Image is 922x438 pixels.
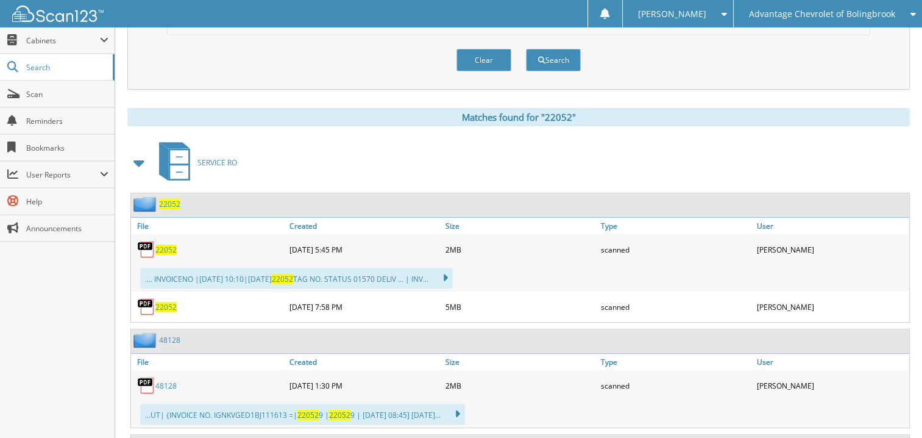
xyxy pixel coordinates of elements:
[598,354,753,370] a: Type
[159,199,180,209] a: 22052
[197,157,237,168] span: SERVICE RO
[26,170,100,180] span: User Reports
[272,274,293,284] span: 22052
[155,302,177,312] a: 22052
[286,354,442,370] a: Created
[26,196,108,207] span: Help
[297,410,319,420] span: 22052
[137,240,155,259] img: PDF.png
[26,62,107,73] span: Search
[442,237,598,262] div: 2MB
[754,354,909,370] a: User
[749,10,895,18] span: Advantage Chevrolet of Bolingbrook
[133,332,159,348] img: folder2.png
[638,10,706,18] span: [PERSON_NAME]
[754,295,909,319] div: [PERSON_NAME]
[456,49,511,71] button: Clear
[442,373,598,398] div: 2MB
[26,143,108,153] span: Bookmarks
[155,245,177,255] a: 22052
[131,354,286,370] a: File
[598,373,753,398] div: scanned
[137,376,155,395] img: PDF.png
[861,379,922,438] iframe: Chat Widget
[286,237,442,262] div: [DATE] 5:45 PM
[598,218,753,234] a: Type
[442,295,598,319] div: 5MB
[526,49,581,71] button: Search
[155,381,177,391] a: 48128
[26,223,108,234] span: Announcements
[140,404,465,425] div: ...UT| {INVOICE NO. IGNKVGED1BJ111613 =| 9 | 9 | [DATE] 08:45] [DATE]...
[286,373,442,398] div: [DATE] 1:30 PM
[286,218,442,234] a: Created
[127,108,910,126] div: Matches found for "22052"
[26,89,108,99] span: Scan
[442,218,598,234] a: Size
[754,373,909,398] div: [PERSON_NAME]
[329,410,350,420] span: 22052
[152,138,237,187] a: SERVICE RO
[140,268,453,289] div: .... INVOICENO |[DATE] 10:10|[DATE] TAG NO. STATUS 01570 DELIV ... | INV...
[598,295,753,319] div: scanned
[286,295,442,319] div: [DATE] 7:58 PM
[754,237,909,262] div: [PERSON_NAME]
[26,116,108,126] span: Reminders
[131,218,286,234] a: File
[754,218,909,234] a: User
[26,35,100,46] span: Cabinets
[442,354,598,370] a: Size
[159,335,180,345] a: 48128
[598,237,753,262] div: scanned
[133,196,159,212] img: folder2.png
[12,5,104,22] img: scan123-logo-white.svg
[137,298,155,316] img: PDF.png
